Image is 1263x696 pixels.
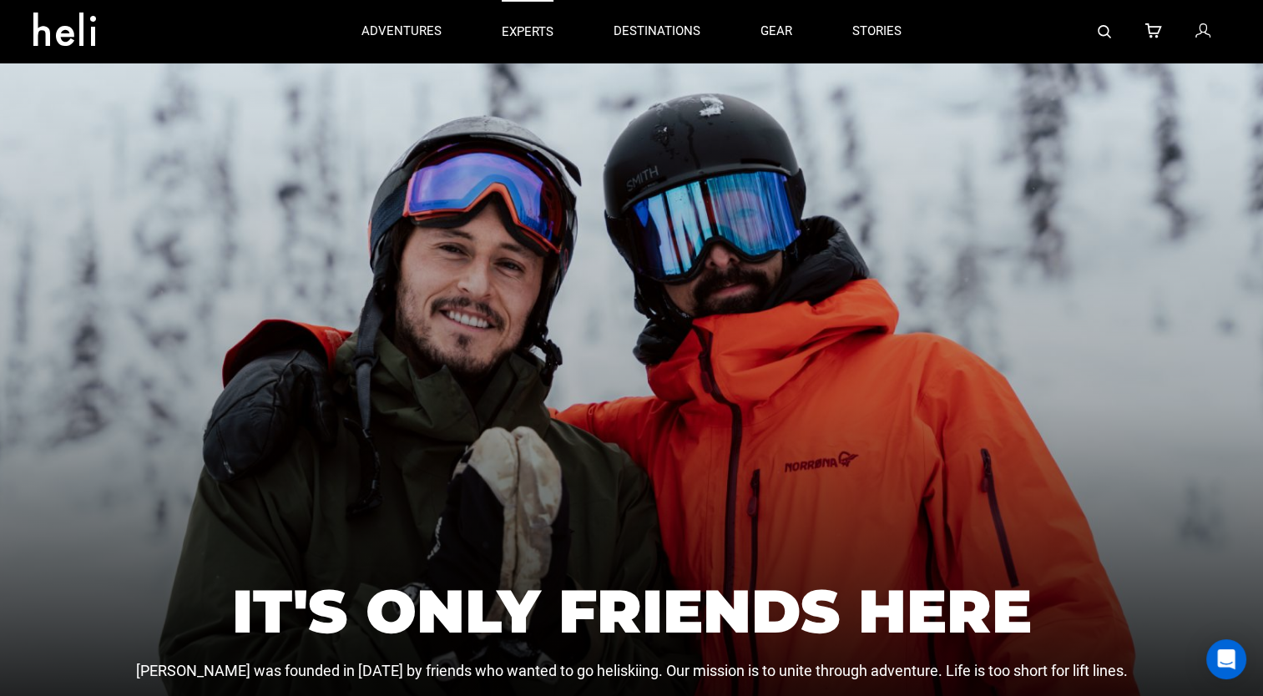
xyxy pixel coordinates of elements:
[136,663,1128,678] p: [PERSON_NAME] was founded in [DATE] by friends who wanted to go heliskiing. Our mission is to uni...
[1098,25,1111,38] img: search-bar-icon.svg
[361,23,442,40] p: adventures
[502,23,553,41] p: experts
[614,23,700,40] p: destinations
[1206,639,1246,679] div: Open Intercom Messenger
[232,571,1032,651] h1: IT'S ONLY FRIENDS HERE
